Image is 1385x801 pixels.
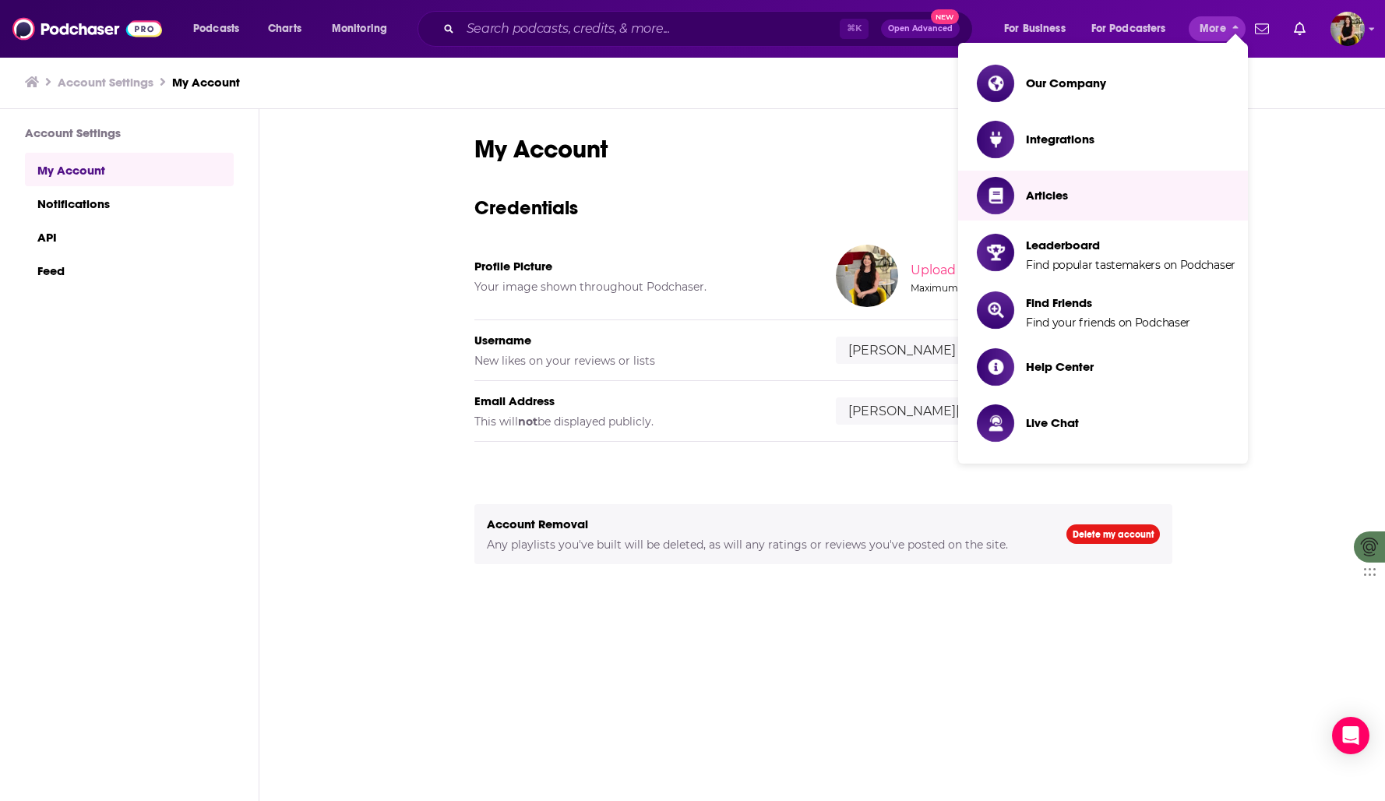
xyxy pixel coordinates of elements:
input: Search podcasts, credits, & more... [460,16,840,41]
a: Show notifications dropdown [1288,16,1312,42]
h5: Your image shown throughout Podchaser. [474,280,811,294]
button: open menu [1081,16,1189,41]
img: Podchaser - Follow, Share and Rate Podcasts [12,14,162,44]
span: For Business [1004,18,1066,40]
div: Open Intercom Messenger [1332,717,1369,754]
span: Articles [1026,188,1068,203]
h3: Credentials [474,196,1172,220]
span: Open Advanced [888,25,953,33]
span: For Podcasters [1091,18,1166,40]
a: Charts [258,16,311,41]
a: Feed [25,253,234,287]
h5: Username [474,333,811,348]
button: open menu [182,16,259,41]
span: Help Center [1026,359,1094,374]
input: username [836,337,1172,364]
span: ⌘ K [840,19,869,39]
h5: Profile Picture [474,259,811,273]
span: Our Company [1026,76,1106,90]
a: My Account [172,75,240,90]
button: Open AdvancedNew [881,19,960,38]
a: API [25,220,234,253]
div: Search podcasts, credits, & more... [432,11,988,47]
h5: Any playlists you've built will be deleted, as will any ratings or reviews you've posted on the s... [487,538,1041,552]
a: Show notifications dropdown [1249,16,1275,42]
span: Leaderboard [1026,238,1235,252]
span: Podcasts [193,18,239,40]
span: Find Friends [1026,295,1190,310]
div: Maximum size allowed 5000Kb of PNG, JPEG, JPG [911,282,1169,294]
span: Find popular tastemakers on Podchaser [1026,258,1235,272]
span: Find your friends on Podchaser [1026,316,1190,330]
a: Account Settings [58,75,153,90]
img: User Profile [1330,12,1365,46]
h1: My Account [474,134,1172,164]
button: open menu [321,16,407,41]
b: not [518,415,537,429]
h5: New likes on your reviews or lists [474,354,811,368]
h5: Email Address [474,393,811,408]
span: Charts [268,18,301,40]
span: More [1200,18,1226,40]
button: Show profile menu [1330,12,1365,46]
h3: Account Settings [25,125,234,140]
span: Monitoring [332,18,387,40]
button: close menu [1189,16,1246,41]
img: Your profile image [836,245,898,307]
span: New [931,9,959,24]
h5: Account Removal [487,517,1041,531]
a: My Account [25,153,234,186]
a: Notifications [25,186,234,220]
span: Live Chat [1026,415,1079,430]
input: email [836,397,1172,425]
button: open menu [993,16,1085,41]
span: Logged in as cassey [1330,12,1365,46]
a: Delete my account [1066,524,1160,544]
span: Integrations [1026,132,1094,146]
h5: This will be displayed publicly. [474,415,811,429]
